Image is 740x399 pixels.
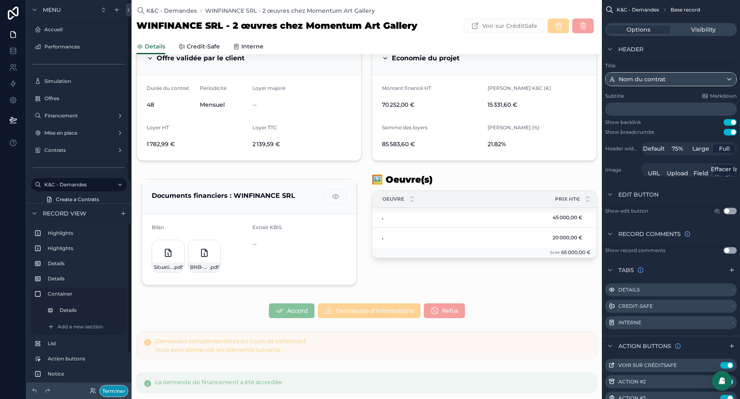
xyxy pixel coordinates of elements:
label: Action buttons [48,355,123,362]
span: Interne [241,42,264,50]
span: 65 000,00 € [561,249,591,255]
span: Record comments [618,230,681,238]
label: K&C - Demandes [44,181,110,188]
span: Tabs [618,266,634,274]
h1: WINFINANCE SRL - 2 œuvres chez Momentum Art Gallery [136,20,417,32]
span: Create a Contrats [56,196,99,203]
label: Details [60,307,122,314]
label: Financement [44,112,113,119]
a: Credit-Safe [178,39,220,55]
label: Voir sur CréditSafe [618,362,677,369]
label: Notice [48,371,123,377]
span: Credit-Safe [187,42,220,50]
span: K&C - Demandes [146,7,197,15]
span: Effacer la sélection [711,165,738,181]
span: Default [643,144,665,153]
label: Header width [605,145,638,152]
span: Large [692,144,709,153]
a: Financement [31,109,127,122]
a: Simulation [31,75,127,88]
span: Upload [667,169,688,177]
button: Terminer [99,385,128,397]
label: Details [48,275,123,282]
a: Create a Contrats [41,193,127,206]
a: . [382,234,520,241]
label: Image [605,167,638,173]
a: K&C - Demandes [31,178,127,191]
label: Container [48,291,123,297]
span: Visibility [691,25,716,34]
label: Interne [618,319,641,326]
label: Simulation [44,78,125,85]
div: Show record comments [605,247,666,254]
div: scrollable content [605,103,737,116]
label: List [48,340,123,347]
label: Highlights [48,245,123,252]
span: URL [648,169,660,177]
a: Accueil [31,23,127,36]
span: Nom du contrat [619,75,666,83]
div: Show breadcrumbs [605,129,654,135]
label: Mise en place [44,130,113,136]
label: Highlights [48,230,123,236]
div: Show backlink [605,119,641,126]
a: Performances [31,40,127,53]
span: Menu [43,6,61,14]
label: Details [48,260,123,267]
a: Mise en place [31,126,127,140]
span: Add a new section [58,323,103,330]
span: Details [145,42,165,50]
strong: . [382,214,383,220]
a: Offres [31,92,127,105]
button: Nom du contrat [605,72,737,86]
span: Full [719,144,730,153]
label: Action #2 [618,378,646,385]
strong: . [382,234,383,241]
a: K&C - Demandes [136,7,197,15]
span: Base record [671,7,700,13]
span: K&C - Demandes [617,7,659,13]
span: Field [694,169,708,177]
span: Header [618,45,643,53]
a: WINFINANCE SRL - 2 œuvres chez Momentum Art Gallery [205,7,375,15]
span: Action buttons [618,342,671,350]
a: Interne [233,39,264,55]
div: scrollable content [26,223,132,383]
small: Sum [550,250,560,255]
span: Oeuvre [382,196,404,202]
label: Subtitle [605,93,624,99]
span: Markdown [710,93,737,99]
label: Details [618,287,640,293]
label: Credit-Safe [618,303,653,310]
span: Options [627,25,650,34]
a: Details [136,39,165,55]
label: Contrats [44,147,113,154]
span: 75% [672,144,683,153]
a: . [382,214,520,221]
label: Show edit button [605,208,648,214]
label: Title [605,62,737,69]
span: Edit button [618,190,659,199]
span: Record view [43,209,86,218]
span: Prix HT€ [555,196,580,202]
label: Accueil [44,26,125,33]
label: Performances [44,44,125,50]
a: Contrats [31,144,127,157]
label: Offres [44,95,125,102]
a: Markdown [702,93,737,99]
div: Open Intercom Messenger [712,371,732,391]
